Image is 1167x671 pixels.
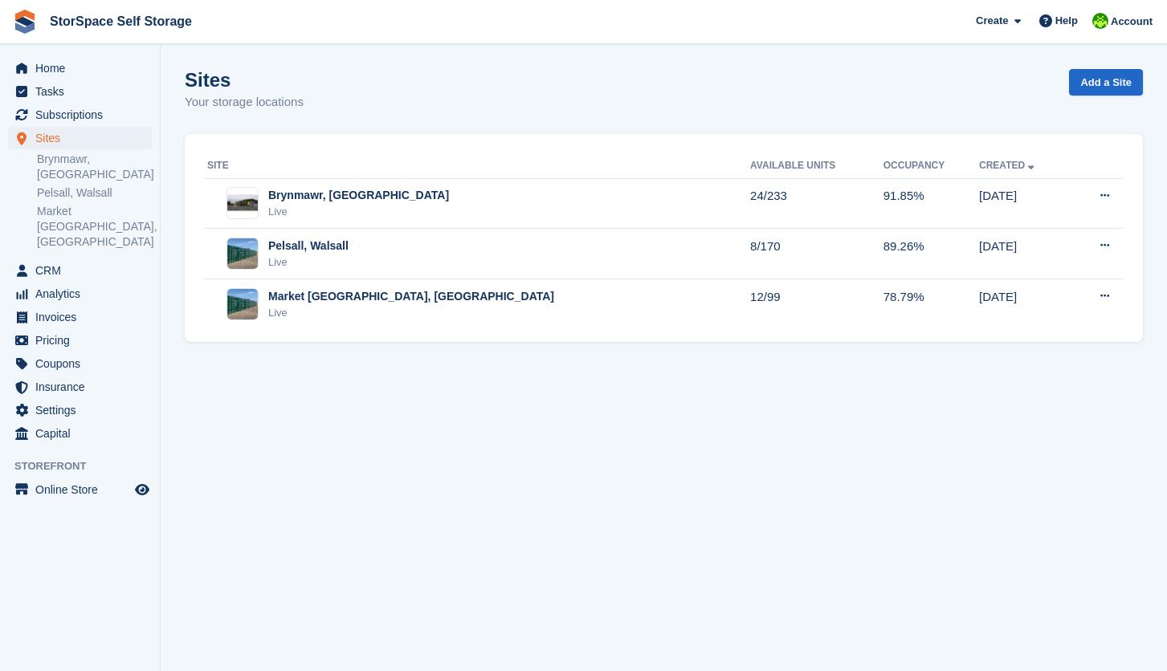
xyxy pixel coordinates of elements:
span: CRM [35,259,132,282]
a: menu [8,104,152,126]
img: Image of Brynmawr, South Wales site [227,193,258,213]
span: Online Store [35,478,132,501]
td: 78.79% [883,279,979,329]
p: Your storage locations [185,93,304,112]
h1: Sites [185,69,304,91]
a: Add a Site [1069,69,1143,96]
a: menu [8,283,152,305]
a: Preview store [133,480,152,499]
div: Brynmawr, [GEOGRAPHIC_DATA] [268,187,449,204]
th: Site [204,153,750,179]
span: Pricing [35,329,132,352]
img: Image of Market Drayton, Shropshire site [227,289,258,319]
div: Live [268,254,349,270]
img: paul catt [1092,13,1108,29]
td: 8/170 [750,229,883,279]
a: menu [8,127,152,149]
span: Subscriptions [35,104,132,126]
span: Account [1111,14,1153,30]
div: Market [GEOGRAPHIC_DATA], [GEOGRAPHIC_DATA] [268,288,554,305]
a: Created [979,160,1038,171]
a: menu [8,352,152,375]
td: [DATE] [979,279,1071,329]
a: menu [8,478,152,501]
img: stora-icon-8386f47178a22dfd0bd8f6a31ec36ba5ce8667c1dd55bd0f319d3a0aa187defe.svg [13,10,37,34]
div: Live [268,204,449,220]
span: Invoices [35,306,132,328]
a: StorSpace Self Storage [43,8,198,35]
a: Market [GEOGRAPHIC_DATA], [GEOGRAPHIC_DATA] [37,204,152,250]
a: menu [8,80,152,103]
td: 12/99 [750,279,883,329]
td: 89.26% [883,229,979,279]
span: Tasks [35,80,132,103]
td: 24/233 [750,178,883,229]
a: menu [8,376,152,398]
a: Brynmawr, [GEOGRAPHIC_DATA] [37,152,152,182]
a: menu [8,57,152,79]
div: Pelsall, Walsall [268,238,349,254]
a: menu [8,259,152,282]
span: Create [976,13,1008,29]
span: Sites [35,127,132,149]
span: Settings [35,399,132,421]
td: [DATE] [979,178,1071,229]
img: Image of Pelsall, Walsall site [227,238,258,269]
span: Analytics [35,283,132,305]
span: Coupons [35,352,132,375]
a: menu [8,422,152,445]
span: Home [35,57,132,79]
td: 91.85% [883,178,979,229]
span: Help [1055,13,1078,29]
a: menu [8,306,152,328]
th: Occupancy [883,153,979,179]
th: Available Units [750,153,883,179]
span: Insurance [35,376,132,398]
td: [DATE] [979,229,1071,279]
span: Capital [35,422,132,445]
span: Storefront [14,458,160,474]
div: Live [268,305,554,321]
a: menu [8,399,152,421]
a: menu [8,329,152,352]
a: Pelsall, Walsall [37,185,152,201]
